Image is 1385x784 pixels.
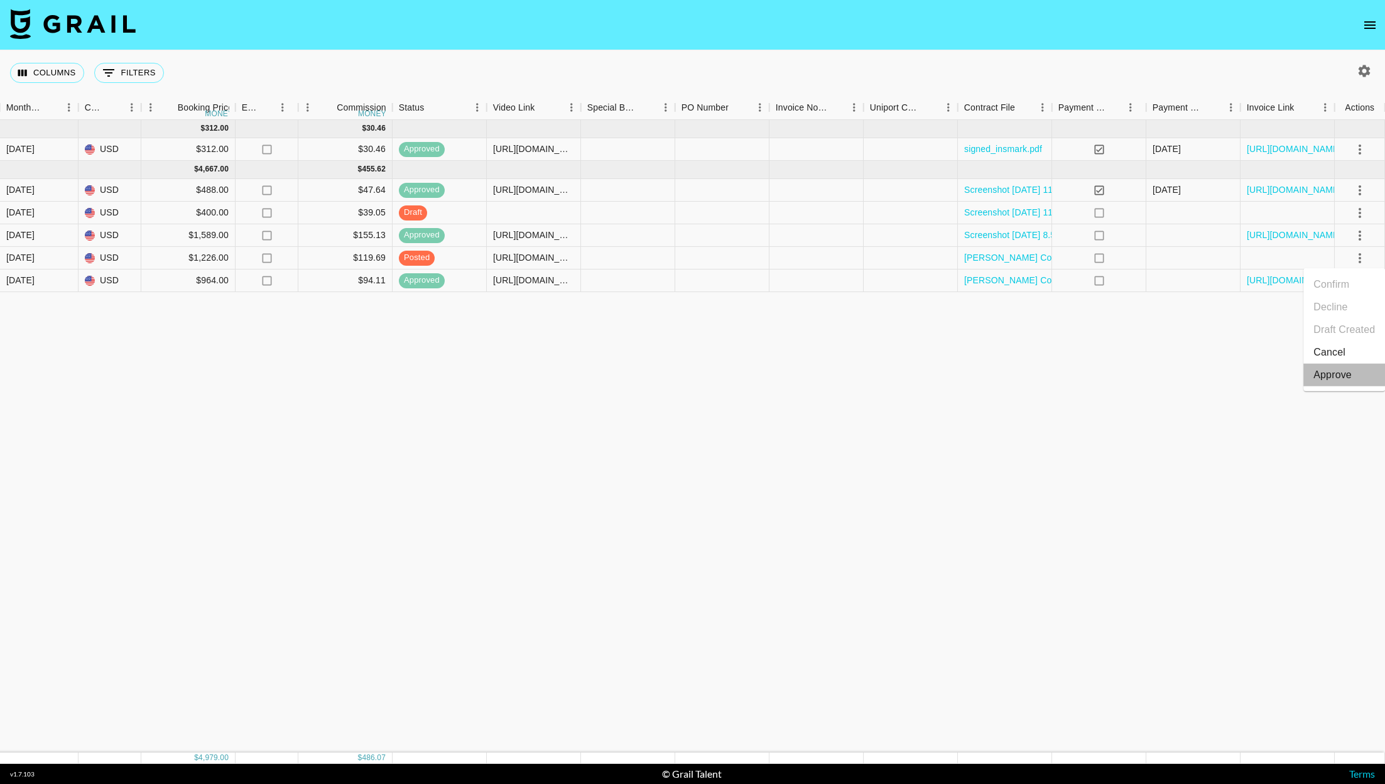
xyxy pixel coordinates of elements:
div: Contract File [964,95,1015,120]
a: [URL][DOMAIN_NAME] [1247,229,1342,241]
div: money [205,110,233,117]
div: $30.46 [298,138,393,161]
div: Approve [1313,367,1352,383]
a: [PERSON_NAME] Contract-2 (1).pdf [964,251,1111,264]
div: Jun '25 [6,143,35,155]
span: approved [399,229,445,241]
div: Currency [85,95,105,120]
div: $ [358,753,362,763]
div: USD [79,179,141,202]
div: https://www.instagram.com/p/DKcHwjKzR_d/ [493,143,574,155]
div: $39.05 [298,202,393,224]
button: Select columns [10,63,84,83]
button: Sort [1204,99,1222,116]
div: Invoice Link [1241,95,1335,120]
button: Menu [273,98,292,117]
div: Video Link [493,95,535,120]
div: Sep '25 [6,183,35,196]
div: $ [201,123,205,134]
div: Sep '25 [6,251,35,264]
div: Commission [337,95,386,120]
button: Sort [639,99,656,116]
div: $47.64 [298,179,393,202]
div: $488.00 [141,179,236,202]
a: [URL][DOMAIN_NAME] [1247,143,1342,155]
div: USD [79,247,141,269]
div: Booking Price [178,95,233,120]
div: 30.46 [366,123,386,134]
div: Status [393,95,487,120]
div: Actions [1335,95,1385,120]
div: USD [79,224,141,247]
a: signed_insmark.pdf [964,143,1042,155]
button: Menu [141,98,160,117]
div: $1,589.00 [141,224,236,247]
button: select merge strategy [1349,139,1371,160]
button: Menu [562,98,581,117]
a: [PERSON_NAME] Contract Draft.docx.pdf [964,274,1133,286]
a: Terms [1349,768,1375,780]
img: Grail Talent [10,9,136,39]
button: select merge strategy [1349,225,1371,246]
div: Sep '25 [6,274,35,286]
div: $155.13 [298,224,393,247]
button: select merge strategy [1349,180,1371,201]
div: Uniport Contact Email [864,95,958,120]
div: Special Booking Type [581,95,675,120]
button: Sort [827,99,845,116]
div: https://www.tiktok.com/@iman.chesca/video/7520024051461459218?lang=en [493,183,574,196]
div: $ [358,164,362,175]
a: Screenshot [DATE] 8.56.50 PM.png [964,229,1105,241]
a: [URL][DOMAIN_NAME] [1247,274,1342,286]
button: Sort [105,99,122,116]
div: Expenses: Remove Commission? [242,95,259,120]
div: $94.11 [298,269,393,292]
div: Uniport Contact Email [870,95,921,120]
button: open drawer [1357,13,1382,38]
div: Payment Sent [1058,95,1107,120]
div: $964.00 [141,269,236,292]
div: USD [79,138,141,161]
div: Payment Sent Date [1146,95,1241,120]
button: Menu [751,98,769,117]
button: Menu [468,98,487,117]
div: v 1.7.103 [10,770,35,778]
button: Sort [1107,99,1125,116]
div: $400.00 [141,202,236,224]
div: $1,226.00 [141,247,236,269]
span: approved [399,184,445,196]
div: Payment Sent Date [1153,95,1204,120]
button: Sort [729,99,746,116]
button: Sort [1294,99,1312,116]
span: approved [399,275,445,286]
button: Menu [845,98,864,117]
span: approved [399,143,445,155]
div: $ [194,753,198,763]
button: Menu [298,98,317,117]
button: select merge strategy [1349,202,1371,224]
div: © Grail Talent [662,768,722,780]
div: 4,979.00 [198,753,229,763]
div: 486.07 [362,753,386,763]
button: Menu [60,98,79,117]
button: Menu [939,98,958,117]
div: Currency [79,95,141,120]
li: Cancel [1303,341,1385,364]
div: Expenses: Remove Commission? [236,95,298,120]
div: $312.00 [141,138,236,161]
div: Payment Sent [1052,95,1146,120]
span: draft [399,207,427,219]
button: Menu [1316,98,1335,117]
div: PO Number [682,95,729,120]
button: Menu [122,98,141,117]
div: 312.00 [205,123,229,134]
div: USD [79,202,141,224]
button: Sort [424,99,442,116]
div: Invoice Notes [769,95,864,120]
div: Invoice Link [1247,95,1295,120]
div: https://www.tiktok.com/@blhndyeni/video/7546928090614746375?lang=en [493,251,574,264]
div: Video Link [487,95,581,120]
button: Menu [1121,98,1140,117]
div: 6/19/2025 [1153,143,1181,155]
div: $ [362,123,366,134]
